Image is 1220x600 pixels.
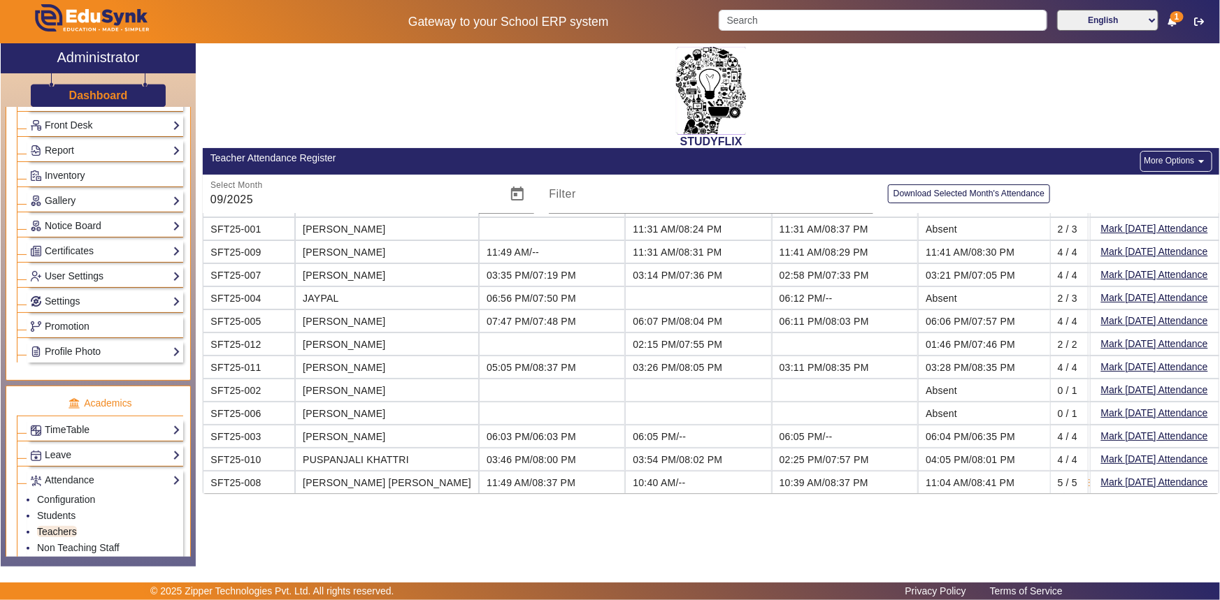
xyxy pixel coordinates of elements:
[926,316,1015,327] span: 06:06 PM/07:57 PM
[295,309,479,332] mat-cell: [PERSON_NAME]
[57,49,140,66] h2: Administrator
[295,217,479,240] mat-cell: [PERSON_NAME]
[45,321,89,332] span: Promotion
[1195,154,1209,168] mat-icon: arrow_drop_down
[1050,286,1089,309] mat-cell: 2 / 3
[210,151,704,166] div: Teacher Attendance Register
[37,542,120,553] a: Non Teaching Staff
[1100,358,1210,376] button: Mark [DATE] Attendance
[295,471,479,493] mat-cell: [PERSON_NAME] [PERSON_NAME]
[1050,471,1089,493] mat-cell: 5 / 5
[1140,151,1212,172] button: More Options
[1100,451,1210,468] button: Mark [DATE] Attendance
[1170,11,1184,22] span: 1
[633,477,685,488] span: 10:40 AM/--
[295,448,479,471] mat-cell: PUSPANJALI KHATTRI
[1100,266,1210,284] button: Mark [DATE] Attendance
[926,247,1014,258] span: 11:41 AM/08:30 PM
[31,170,41,181] img: Inventory.png
[203,471,295,493] mat-cell: SFT25-008
[295,332,479,356] mat-cell: [PERSON_NAME]
[295,379,479,402] mat-cell: [PERSON_NAME]
[926,293,957,304] span: Absent
[926,431,1015,442] span: 06:04 PM/06:35 PM
[926,270,1015,281] span: 03:21 PM/07:05 PM
[1050,263,1089,286] mat-cell: 4 / 4
[780,270,869,281] span: 02:58 PM/07:33 PM
[37,510,76,521] a: Students
[295,356,479,379] mat-cell: [PERSON_NAME]
[487,270,576,281] span: 03:35 PM/07:19 PM
[487,477,575,488] span: 11:49 AM/08:37 PM
[1100,243,1210,261] button: Mark [DATE] Attendance
[633,431,686,442] span: 06:05 PM/--
[1050,309,1089,332] mat-cell: 4 / 4
[37,526,77,537] a: Teachers
[633,270,722,281] span: 03:14 PM/07:36 PM
[203,135,1219,148] h2: STUDYFLIX
[203,425,295,448] mat-cell: SFT25-003
[203,309,295,332] mat-cell: SFT25-005
[203,356,295,379] mat-cell: SFT25-011
[69,88,129,103] a: Dashboard
[150,584,394,599] p: © 2025 Zipper Technologies Pvt. Ltd. All rights reserved.
[983,582,1070,600] a: Terms of Service
[1100,427,1210,445] button: Mark [DATE] Attendance
[780,293,833,304] span: 06:12 PM/--
[295,240,479,263] mat-cell: [PERSON_NAME]
[203,240,295,263] mat-cell: SFT25-009
[1100,474,1210,491] button: Mark [DATE] Attendance
[210,181,263,190] mat-label: Select Month
[780,454,869,465] span: 02:25 PM/07:57 PM
[69,89,128,102] h3: Dashboard
[780,247,868,258] span: 11:41 AM/08:29 PM
[295,402,479,425] mat-cell: [PERSON_NAME]
[203,379,295,402] mat-cell: SFT25-002
[1050,240,1089,263] mat-cell: 4 / 4
[676,47,746,135] img: 2da83ddf-6089-4dce-a9e2-416746467bdd
[203,217,295,240] mat-cell: SFT25-001
[780,431,833,442] span: 06:05 PM/--
[501,177,534,211] button: Open calendar
[633,454,722,465] span: 03:54 PM/08:02 PM
[633,224,722,235] span: 11:31 AM/08:24 PM
[295,286,479,309] mat-cell: JAYPAL
[1050,379,1089,402] mat-cell: 0 / 1
[719,10,1047,31] input: Search
[487,316,576,327] span: 07:47 PM/07:48 PM
[780,477,868,488] span: 10:39 AM/08:37 PM
[203,448,295,471] mat-cell: SFT25-010
[1100,220,1210,237] button: Mark [DATE] Attendance
[926,454,1015,465] span: 04:05 PM/08:01 PM
[888,184,1050,203] button: Download Selected Month's Attendance
[633,316,722,327] span: 06:07 PM/08:04 PM
[30,319,180,335] a: Promotion
[1100,289,1210,307] button: Mark [DATE] Attendance
[633,362,722,373] span: 03:26 PM/08:05 PM
[633,339,722,350] span: 02:15 PM/07:55 PM
[1050,448,1089,471] mat-cell: 4 / 4
[926,385,957,396] span: Absent
[30,168,180,184] a: Inventory
[37,494,95,505] a: Configuration
[1050,217,1089,240] mat-cell: 2 / 3
[926,362,1015,373] span: 03:28 PM/08:35 PM
[487,431,576,442] span: 06:03 PM/06:03 PM
[1,43,196,73] a: Administrator
[313,15,704,29] h5: Gateway to your School ERP system
[68,397,80,410] img: academic.png
[780,224,868,235] span: 11:31 AM/08:37 PM
[1050,356,1089,379] mat-cell: 4 / 4
[487,362,576,373] span: 05:05 PM/08:37 PM
[487,454,576,465] span: 03:46 PM/08:00 PM
[633,247,722,258] span: 11:31 AM/08:31 PM
[203,286,295,309] mat-cell: SFT25-004
[17,396,183,411] p: Academics
[31,321,41,332] img: Branchoperations.png
[295,263,479,286] mat-cell: [PERSON_NAME]
[203,332,295,356] mat-cell: SFT25-012
[926,224,957,235] span: Absent
[203,263,295,286] mat-cell: SFT25-007
[1100,381,1210,399] button: Mark [DATE] Attendance
[1100,404,1210,422] button: Mark [DATE] Attendance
